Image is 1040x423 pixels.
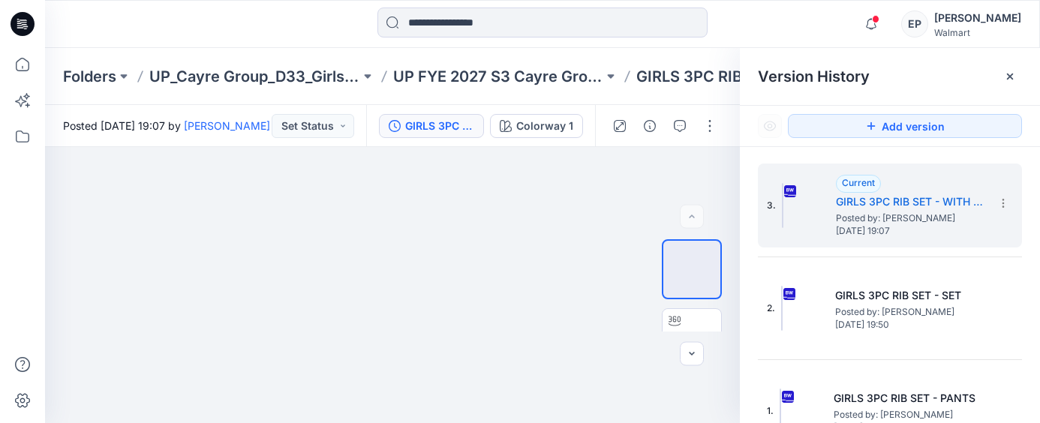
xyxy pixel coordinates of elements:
h5: GIRLS 3PC RIB SET - WITH PICOT [836,193,986,211]
span: [DATE] 19:50 [835,319,985,330]
a: UP_Cayre Group_D33_Girls Sleep [149,66,360,87]
div: Walmart [934,27,1021,38]
h5: GIRLS 3PC RIB SET - PANTS [834,389,984,407]
div: EP [901,10,928,37]
a: Folders [63,66,116,87]
span: Version History [758,67,870,85]
span: Posted by: Elvira Pena [834,407,984,422]
span: 1. [767,404,774,418]
div: GIRLS 3PC RIB SET - WITH PICOT [405,118,474,134]
span: Posted by: Elvira Pena [836,211,986,226]
div: Colorway 1 [516,118,573,134]
span: 3. [767,199,776,212]
img: GIRLS 3PC RIB SET - SET [781,286,783,331]
button: Show Hidden Versions [758,114,782,138]
button: Details [638,114,662,138]
span: Posted [DATE] 19:07 by [63,118,270,133]
p: GIRLS 3PC RIB SET - GREY [636,66,829,87]
button: Colorway 1 [490,114,583,138]
span: 2. [767,301,775,315]
span: [DATE] 19:07 [836,226,986,236]
button: Close [1004,70,1016,82]
button: GIRLS 3PC RIB SET - WITH PICOT [379,114,484,138]
span: Current [842,177,875,188]
button: Add version [788,114,1022,138]
a: [PERSON_NAME] [184,119,270,132]
span: Posted by: Elvira Pena [835,304,985,319]
img: GIRLS 3PC RIB SET - WITH PICOT [782,183,783,228]
h5: GIRLS 3PC RIB SET - SET [835,286,985,304]
div: [PERSON_NAME] [934,9,1021,27]
a: UP FYE 2027 S3 Cayre Group D33 Girl Sleepwear [393,66,604,87]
